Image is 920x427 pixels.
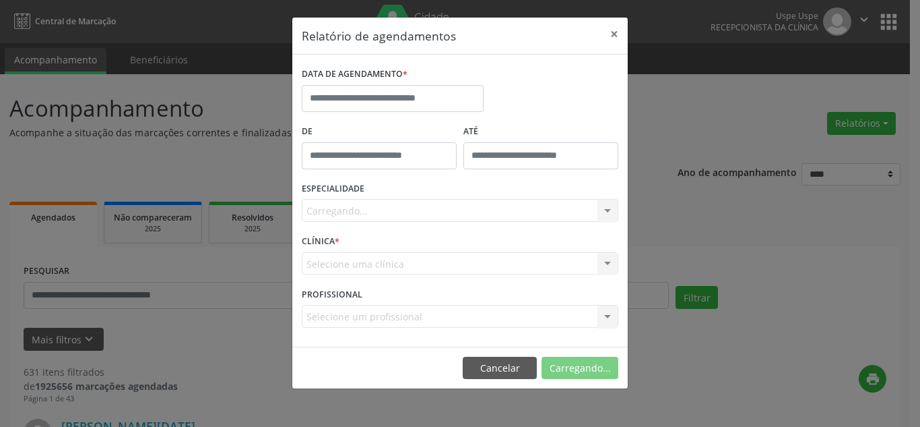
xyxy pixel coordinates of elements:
[302,64,407,85] label: DATA DE AGENDAMENTO
[601,18,628,51] button: Close
[463,121,618,142] label: ATÉ
[302,121,457,142] label: De
[541,357,618,380] button: Carregando...
[302,27,456,45] h5: Relatório de agendamentos
[463,357,537,380] button: Cancelar
[302,284,362,305] label: PROFISSIONAL
[302,179,364,200] label: ESPECIALIDADE
[302,231,339,252] label: CLÍNICA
